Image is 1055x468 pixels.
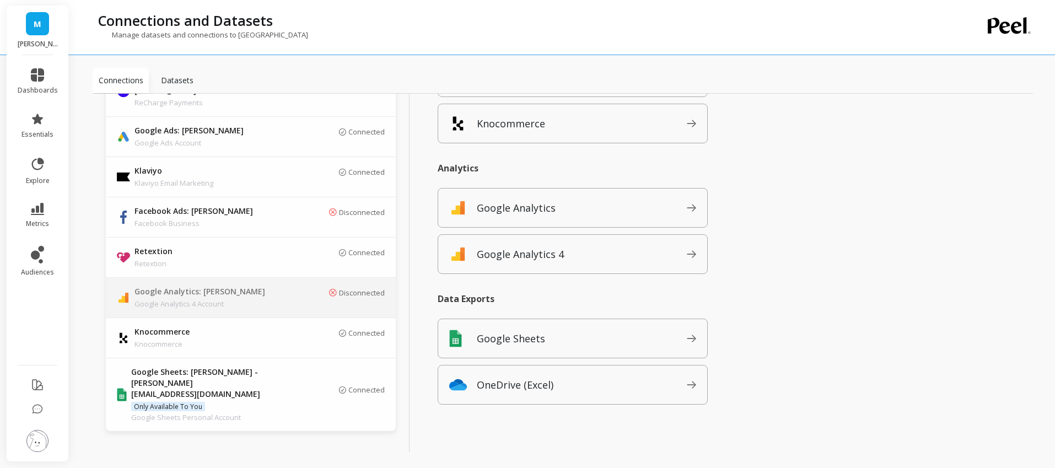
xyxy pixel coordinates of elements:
p: Disconnected [339,288,385,297]
p: Retextion [134,258,289,269]
p: Analytics [438,162,708,174]
span: M [34,18,41,30]
p: Google Sheets: [PERSON_NAME] - [PERSON_NAME] [131,367,286,412]
span: explore [26,176,50,185]
p: Knocommerce [477,116,545,131]
p: Facebook Ads: [PERSON_NAME] [134,206,289,218]
p: Connections and Datasets [98,11,273,30]
p: Data Exports [438,293,708,305]
img: api.excel_sheets.svg [449,376,467,394]
span: audiences [21,268,54,277]
p: Connected [348,168,385,176]
span: essentials [21,130,53,139]
p: Google Ads: [PERSON_NAME] [134,125,289,137]
img: api.google_analytics_4.svg [117,291,130,304]
p: Google Sheets [477,331,545,346]
img: api.google_sheets.svg [117,388,127,401]
p: Google Analytics 4 Account [134,298,289,309]
p: Connected [348,329,385,337]
p: Connected [348,248,385,257]
p: ReCharge Payments [134,97,289,108]
p: Google Ads Account [134,137,289,148]
p: Datasets [161,75,193,86]
span: dashboards [18,86,58,95]
p: Google Analytics: [PERSON_NAME] [134,286,289,298]
p: Klaviyo Email Marketing [134,177,289,189]
p: Google Analytics 4 [477,246,564,262]
p: Knocommerce [134,326,289,338]
img: profile picture [26,430,49,452]
span: Only available to you [131,402,205,411]
p: Google Sheets Personal Account [131,412,286,423]
img: api.google_sheets.svg [449,330,462,347]
p: OneDrive (Excel) [477,377,553,392]
img: api.retextion.svg [117,251,130,264]
p: [EMAIL_ADDRESS][DOMAIN_NAME] [131,389,286,400]
img: api.knocommerce.svg [117,331,130,345]
img: api.fb.svg [117,211,130,224]
img: api.knocommerce.svg [449,115,467,132]
p: Connected [348,385,385,394]
img: api.klaviyo.svg [117,170,130,184]
img: api.google_analytics.svg [449,199,467,217]
p: Knocommerce [134,338,289,349]
span: metrics [26,219,49,228]
p: Connected [348,127,385,136]
img: api.google.svg [117,130,130,143]
p: Google Analytics [477,200,556,216]
p: maude [18,40,58,49]
p: Connections [99,75,143,86]
p: Disconnected [339,208,385,217]
p: Manage datasets and connections to [GEOGRAPHIC_DATA] [93,30,308,40]
img: api.google_analytics_4.svg [449,245,467,263]
p: Facebook Business [134,218,289,229]
p: Retextion [134,246,289,258]
p: Klaviyo [134,165,289,177]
